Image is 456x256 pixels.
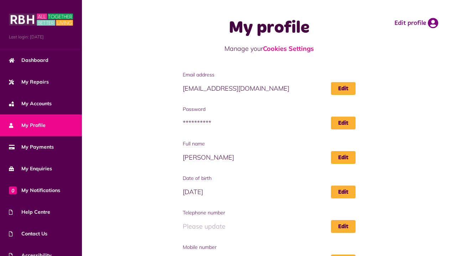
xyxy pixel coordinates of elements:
[331,186,356,198] a: Edit
[9,100,52,107] span: My Accounts
[263,44,314,53] a: Cookies Settings
[183,186,356,198] span: [DATE]
[183,44,356,53] p: Manage your
[9,187,60,194] span: My Notifications
[183,151,356,164] span: [PERSON_NAME]
[331,117,356,129] a: Edit
[183,71,356,79] span: Email address
[9,34,73,40] span: Last login: [DATE]
[183,140,356,148] span: Full name
[9,122,46,129] span: My Profile
[183,106,356,113] span: Password
[183,18,356,38] h1: My profile
[183,220,356,233] span: Please update
[9,208,50,216] span: Help Centre
[9,57,48,64] span: Dashboard
[331,82,356,95] a: Edit
[183,244,356,251] span: Mobile number
[394,18,438,28] a: Edit profile
[9,186,17,194] span: 0
[331,151,356,164] a: Edit
[331,220,356,233] a: Edit
[9,78,49,86] span: My Repairs
[183,82,356,95] span: [EMAIL_ADDRESS][DOMAIN_NAME]
[9,230,47,238] span: Contact Us
[183,209,356,217] span: Telephone number
[9,165,52,172] span: My Enquiries
[9,12,73,27] img: MyRBH
[9,143,54,151] span: My Payments
[183,175,356,182] span: Date of birth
